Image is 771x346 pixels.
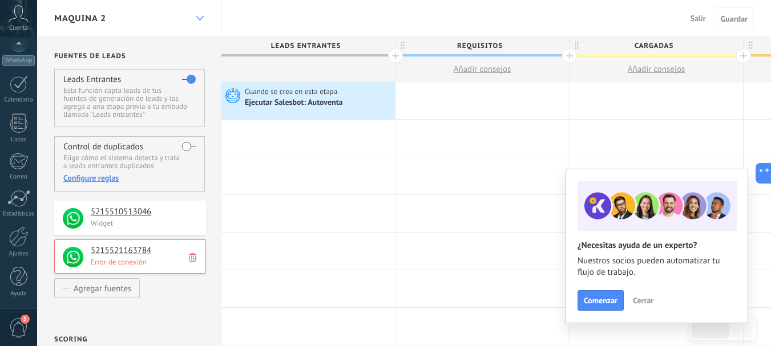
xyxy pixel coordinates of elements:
h2: ¿Necesitas ayuda de un experto? [578,240,736,251]
span: REQUISITOS [395,37,563,55]
span: Cerrar [633,296,653,304]
div: Correo [2,173,35,181]
div: Agregar fuentes [74,283,131,293]
div: Ajustes [2,250,35,258]
button: Añadir consejos [570,57,743,82]
div: MAQUINA 2 [190,7,209,30]
button: Cerrar [628,292,659,309]
button: Salir [686,10,711,27]
span: Añadir consejos [628,64,685,75]
p: Esta función capta leads de tus fuentes de generación de leads y los agrega a una etapa previa a ... [63,87,195,119]
span: Cuando se crea en esta etapa [245,87,339,97]
img: logo_min.png [63,208,83,229]
button: Añadir consejos [395,57,569,82]
div: Estadísticas [2,210,35,218]
span: CARGADAS [570,37,737,55]
h4: 5215521163784 [91,245,197,257]
div: REQUISITOS [395,37,569,54]
div: CARGADAS [570,37,743,54]
span: Cuenta [9,25,28,32]
div: Ayuda [2,290,35,298]
div: Calendario [2,96,35,104]
div: Listas [2,136,35,144]
h2: Scoring [54,335,87,344]
h4: 5215510513046 [91,206,197,218]
span: Nuestros socios pueden automatizar tu flujo de trabajo. [578,255,736,278]
img: logo_min.png [63,247,83,267]
span: Añadir consejos [454,64,511,75]
span: Leads Entrantes [221,37,389,55]
button: Agregar fuentes [54,278,140,298]
span: Guardar [721,15,748,23]
button: Comenzar [578,290,624,311]
div: Configure reglas [63,173,195,183]
p: Elige cómo el sistema detecta y trata a leads entrantes duplicados [63,154,195,170]
div: Ejecutar Salesbot: Autoventa [245,98,344,108]
p: Error de conexión [91,257,199,267]
span: Comenzar [584,296,617,304]
span: Salir [691,13,706,23]
h4: Leads Entrantes [63,74,121,85]
h2: Fuentes de leads [54,52,206,60]
span: 5 [21,315,30,324]
h4: Control de duplicados [63,141,143,152]
p: Widget [91,218,199,228]
div: Leads Entrantes [221,37,395,54]
button: Guardar [715,7,754,29]
div: WhatsApp [2,55,35,66]
span: MAQUINA 2 [54,13,106,24]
